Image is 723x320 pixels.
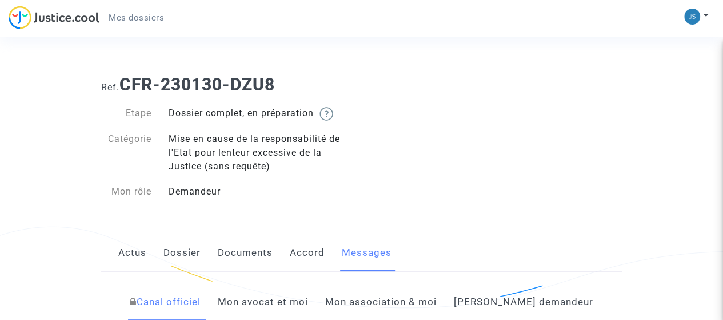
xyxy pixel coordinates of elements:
img: help.svg [319,107,333,121]
span: Ref. [101,82,119,93]
a: Dossier [163,234,201,272]
img: jc-logo.svg [9,6,99,29]
a: Messages [342,234,392,272]
a: Documents [218,234,273,272]
div: Etape [93,106,160,121]
div: Demandeur [160,185,362,199]
span: Mes dossiers [109,13,164,23]
div: Catégorie [93,132,160,173]
img: bc439e3a7e97b8d3f862a64b9d05b87b [684,9,700,25]
b: CFR-230130-DZU8 [119,74,275,94]
a: Accord [290,234,325,272]
div: Mon rôle [93,185,160,199]
div: Mise en cause de la responsabilité de l'Etat pour lenteur excessive de la Justice (sans requête) [160,132,362,173]
div: Dossier complet, en préparation [160,106,362,121]
a: Actus [118,234,146,272]
a: Mes dossiers [99,9,173,26]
